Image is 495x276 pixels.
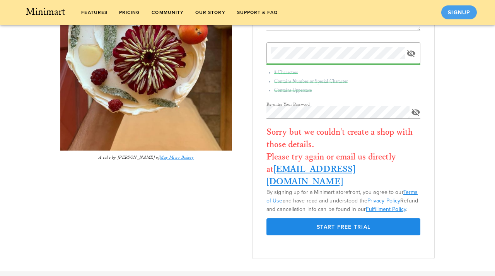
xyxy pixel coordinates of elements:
a: Community [147,7,189,18]
a: Minimart [19,5,72,19]
div: A cake by [PERSON_NAME] of [60,154,232,161]
a: May Micro Bakery [160,154,194,160]
span: Pricing [119,10,140,15]
li: 8 Characters [274,69,298,77]
a: features [76,7,113,18]
li: Contains Uppercase [274,86,312,95]
span: Start Free Trial [282,224,405,230]
a: Fulfillment Policy [366,206,406,213]
span: Support & FAQ [237,10,278,15]
span: features [81,10,108,15]
span: Community [151,10,184,15]
span: Our Story [195,10,225,15]
li: Contains Number or Special Character [274,77,348,86]
a: Support & FAQ [232,7,283,18]
button: Start Free Trial [266,218,420,235]
a: Pricing [114,7,145,18]
span: Minimart [25,5,65,18]
a: [EMAIL_ADDRESS][DOMAIN_NAME] [266,164,355,187]
a: Our Story [190,7,230,18]
a: Privacy Policy [367,197,400,204]
div: By signing up for a Minimart storefront, you agree to our and have read and understood the Refund... [266,188,420,214]
span: Signup [447,9,471,16]
div: Sorry but we couldn't create a shop with those details. Please try again or email us directly at [266,126,420,188]
a: Signup [441,5,477,19]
